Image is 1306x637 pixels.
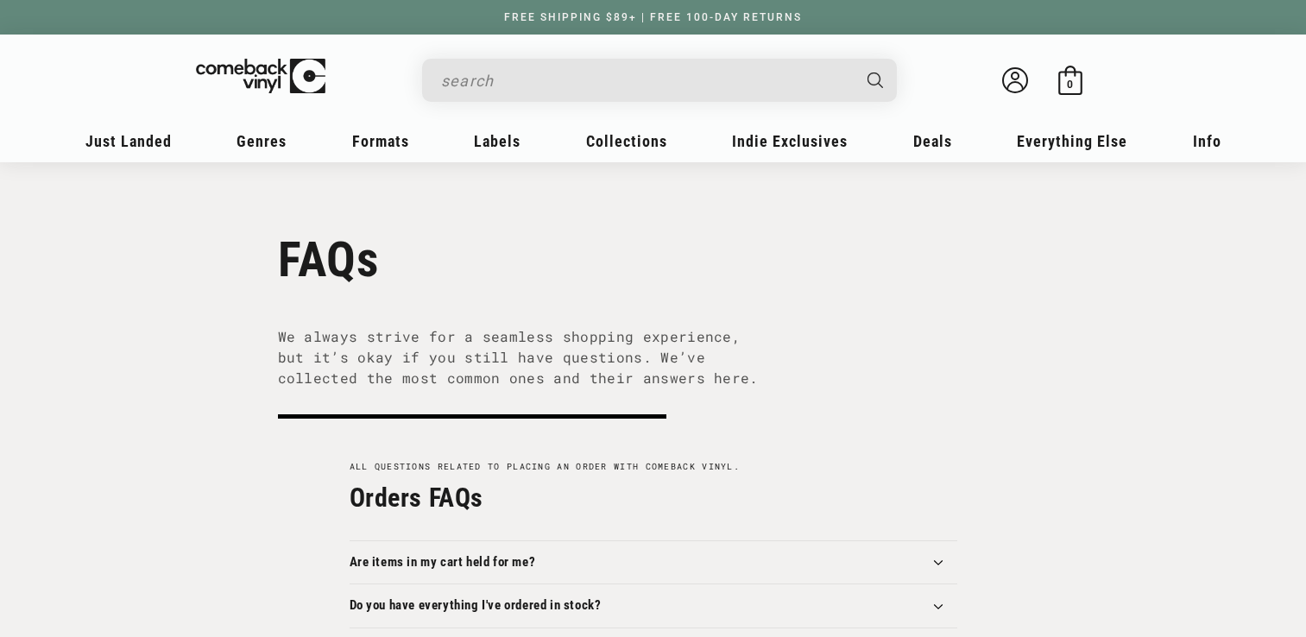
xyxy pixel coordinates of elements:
[732,132,848,150] span: Indie Exclusives
[1067,78,1073,91] span: 0
[350,541,957,584] summary: Are items in my cart held for me?
[913,132,952,150] span: Deals
[487,11,819,23] a: FREE SHIPPING $89+ | FREE 100-DAY RETURNS
[441,63,850,98] input: search
[85,132,172,150] span: Just Landed
[422,59,897,102] div: Search
[474,132,521,150] span: Labels
[350,554,536,571] h3: Are items in my cart held for me?
[350,481,957,514] h2: Orders FAQs
[278,326,774,388] blockquote: We always strive for a seamless shopping experience, but it’s okay if you still have questions. W...
[350,584,957,628] summary: Do you have everything I've ordered in stock?
[586,132,667,150] span: Collections
[350,597,602,615] h3: Do you have everything I've ordered in stock?
[237,132,287,150] span: Genres
[350,462,957,472] p: All questions related to placing an order with Comeback Vinyl.
[278,231,1029,288] h1: FAQs
[352,132,409,150] span: Formats
[1017,132,1127,150] span: Everything Else
[852,59,899,102] button: Search
[1193,132,1221,150] span: Info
